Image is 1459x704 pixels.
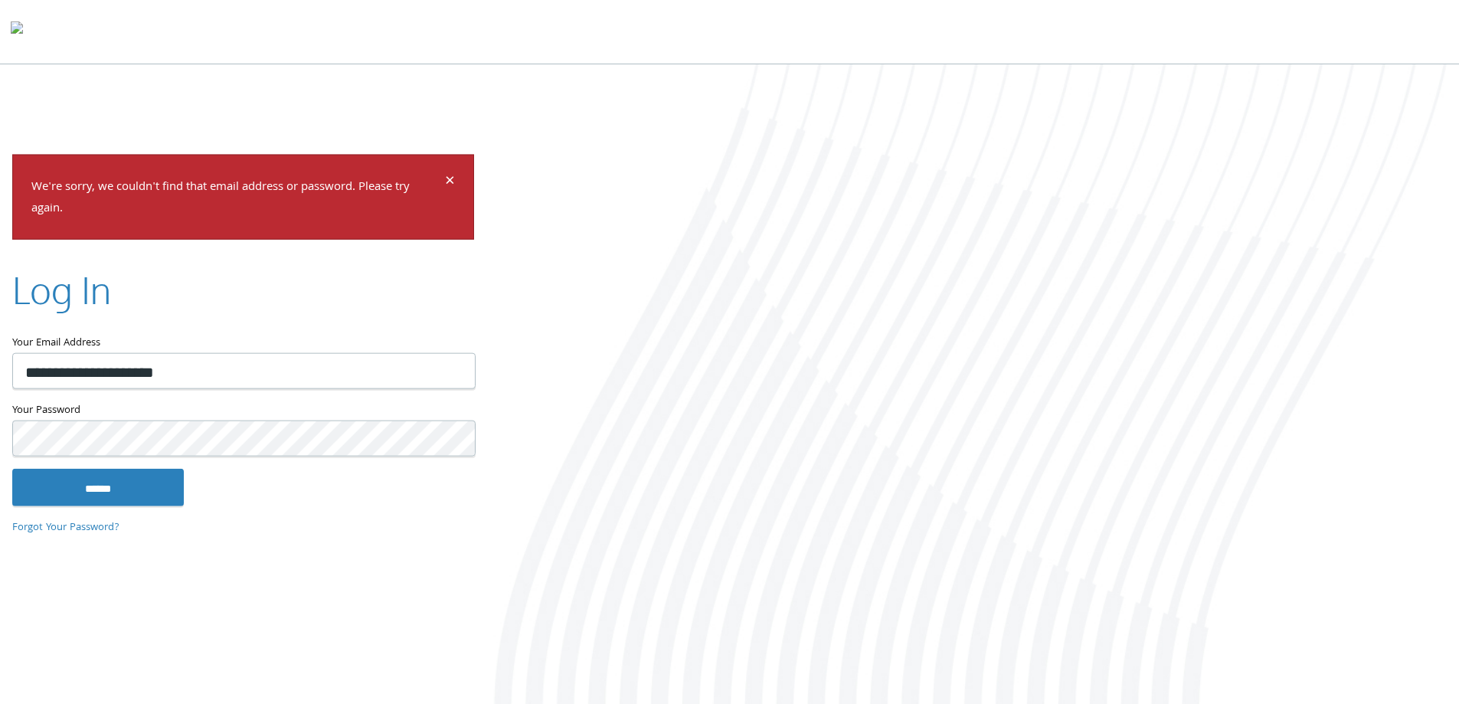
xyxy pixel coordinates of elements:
[12,519,119,535] a: Forgot Your Password?
[445,167,455,197] span: ×
[12,401,474,421] label: Your Password
[31,176,443,221] p: We're sorry, we couldn't find that email address or password. Please try again.
[445,173,455,192] button: Dismiss alert
[11,16,23,47] img: todyl-logo-dark.svg
[12,264,111,316] h2: Log In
